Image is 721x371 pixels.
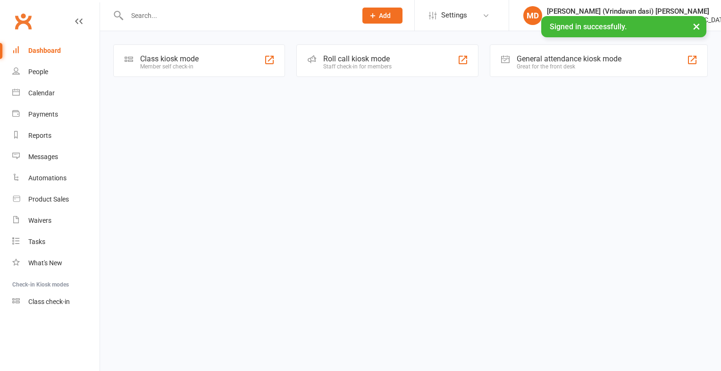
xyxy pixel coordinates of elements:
[379,12,391,19] span: Add
[28,298,70,305] div: Class check-in
[124,9,350,22] input: Search...
[140,63,199,70] div: Member self check-in
[28,238,45,245] div: Tasks
[28,132,51,139] div: Reports
[12,40,100,61] a: Dashboard
[12,210,100,231] a: Waivers
[28,68,48,76] div: People
[28,110,58,118] div: Payments
[517,63,621,70] div: Great for the front desk
[688,16,705,36] button: ×
[323,63,392,70] div: Staff check-in for members
[323,54,392,63] div: Roll call kiosk mode
[441,5,467,26] span: Settings
[550,22,627,31] span: Signed in successfully.
[523,6,542,25] div: MD
[12,146,100,168] a: Messages
[28,195,69,203] div: Product Sales
[28,47,61,54] div: Dashboard
[12,291,100,312] a: Class kiosk mode
[11,9,35,33] a: Clubworx
[28,259,62,267] div: What's New
[28,174,67,182] div: Automations
[12,83,100,104] a: Calendar
[517,54,621,63] div: General attendance kiosk mode
[12,104,100,125] a: Payments
[12,168,100,189] a: Automations
[12,189,100,210] a: Product Sales
[12,61,100,83] a: People
[28,217,51,224] div: Waivers
[12,253,100,274] a: What's New
[28,153,58,160] div: Messages
[12,231,100,253] a: Tasks
[12,125,100,146] a: Reports
[28,89,55,97] div: Calendar
[362,8,402,24] button: Add
[140,54,199,63] div: Class kiosk mode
